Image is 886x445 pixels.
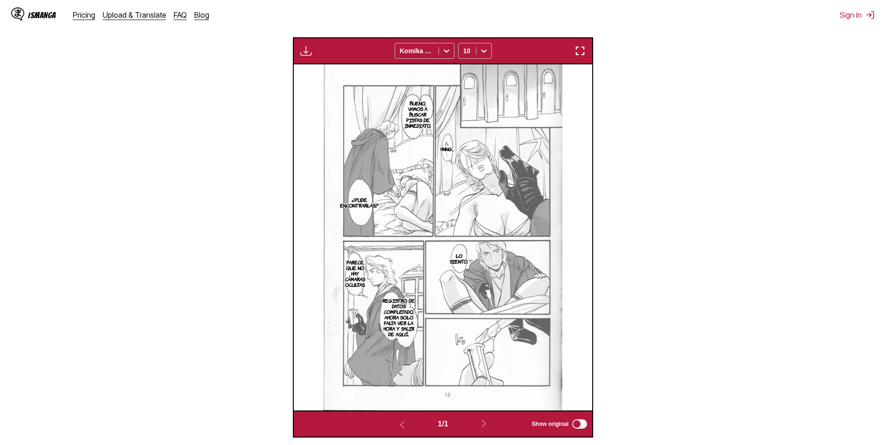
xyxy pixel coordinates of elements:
[343,257,367,289] p: Parece que no hay cámaras ocultas.
[28,11,56,20] div: IsManga
[194,10,209,20] a: Blog
[73,10,95,20] a: Pricing
[840,10,875,20] button: Sign In
[324,64,563,410] img: Manga Panel
[338,195,381,210] p: ¿Pude encontrarlas...?
[865,10,875,20] img: Sign out
[11,7,73,22] a: IsManga LogoIsManga
[439,144,456,153] p: Hnng...
[174,10,187,20] a: FAQ
[532,421,569,427] span: Show original
[572,419,587,429] input: Show original
[300,45,312,56] img: Download translated images
[574,45,586,56] img: Enter fullscreen
[478,418,489,429] img: Next page
[448,251,470,266] p: Lo siento.
[438,420,448,428] span: 1 / 1
[403,98,433,130] p: Bueno, vamos a buscar pistas de inmediato.
[397,419,408,431] img: Previous page
[103,10,166,20] a: Upload & Translate
[380,296,418,339] p: Registro de datos completado, ahora solo falta ver la hora y salir de aquí.
[11,7,24,21] img: IsManga Logo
